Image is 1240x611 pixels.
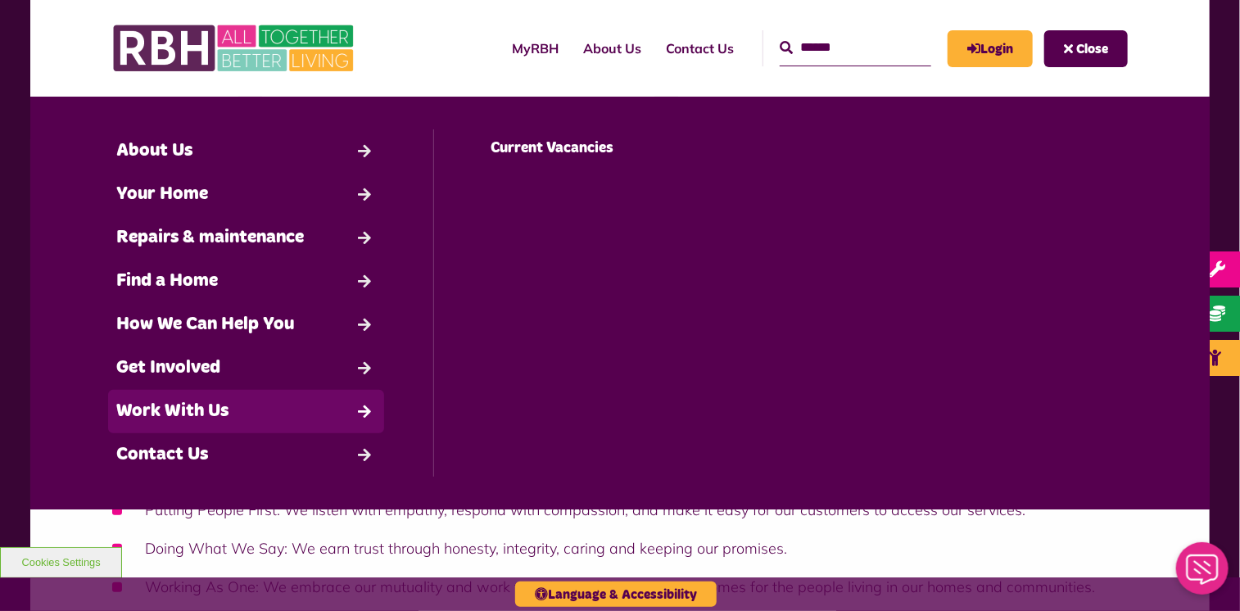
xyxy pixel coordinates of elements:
span: Close [1076,43,1108,56]
iframe: Netcall Web Assistant for live chat [1166,537,1240,611]
button: Navigation [1044,30,1128,67]
a: Contact Us [654,26,746,70]
a: About Us [571,26,654,70]
li: Putting People First: We listen with empathy, respond with compassion, and make it easy for our c... [112,499,1128,521]
a: Current Vacancies [483,129,758,168]
a: Contact Us [108,433,384,477]
input: Search [780,30,931,66]
a: About Us [108,129,384,173]
button: Language & Accessibility [515,582,717,607]
a: Get Involved [108,346,384,390]
img: RBH [112,16,358,80]
li: Working As One: We embrace our mutuality and work together to deliver great outcomes for the peop... [112,576,1128,598]
a: How We Can Help You [108,303,384,346]
a: MyRBH [500,26,571,70]
li: Doing What We Say: We earn trust through honesty, integrity, caring and keeping our promises. [112,537,1128,559]
a: Repairs & maintenance [108,216,384,260]
a: Your Home [108,173,384,216]
a: Find a Home [108,260,384,303]
a: MyRBH [948,30,1033,67]
a: Work With Us [108,390,384,433]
